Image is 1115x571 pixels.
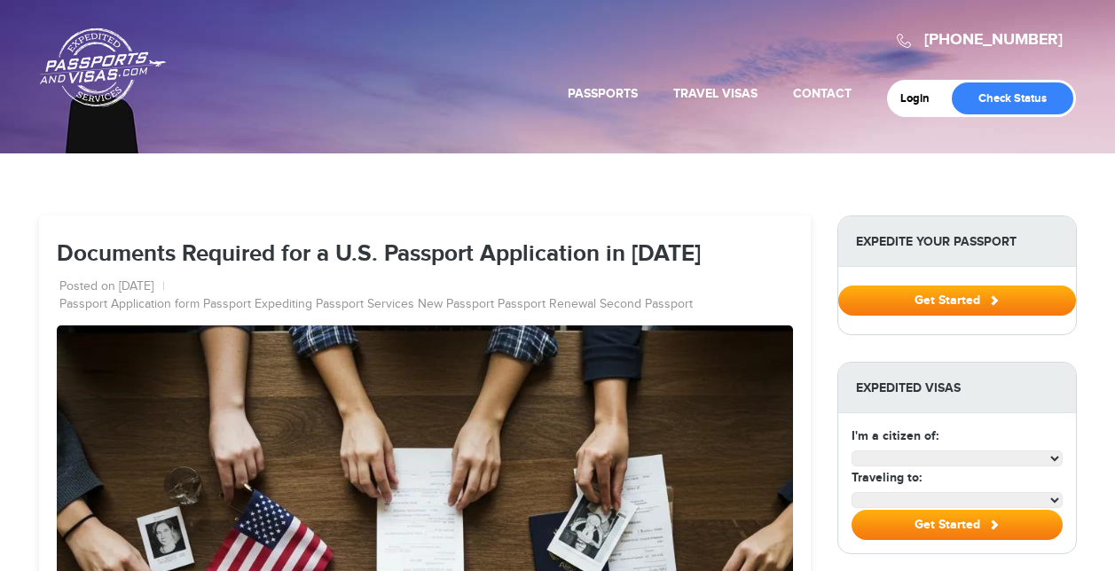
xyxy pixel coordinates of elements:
a: Get Started [838,293,1076,307]
strong: Expedited Visas [838,363,1076,413]
a: Passport Application form [59,296,200,314]
a: Check Status [952,82,1073,114]
a: Login [900,91,942,106]
li: Posted on [DATE] [59,278,165,296]
a: New Passport [418,296,494,314]
a: Passports [568,86,638,101]
a: Passport Expediting [203,296,312,314]
a: Travel Visas [673,86,758,101]
strong: Expedite Your Passport [838,216,1076,267]
a: Passport Renewal [498,296,596,314]
button: Get Started [852,510,1063,540]
a: [PHONE_NUMBER] [924,30,1063,50]
a: Passports & [DOMAIN_NAME] [40,27,166,107]
button: Get Started [838,285,1076,316]
a: Second Passport [600,296,693,314]
label: I'm a citizen of: [852,426,938,445]
a: Contact [793,86,852,101]
h1: Documents Required for a U.S. Passport Application in [DATE] [57,242,793,268]
a: Passport Services [316,296,414,314]
label: Traveling to: [852,468,922,487]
